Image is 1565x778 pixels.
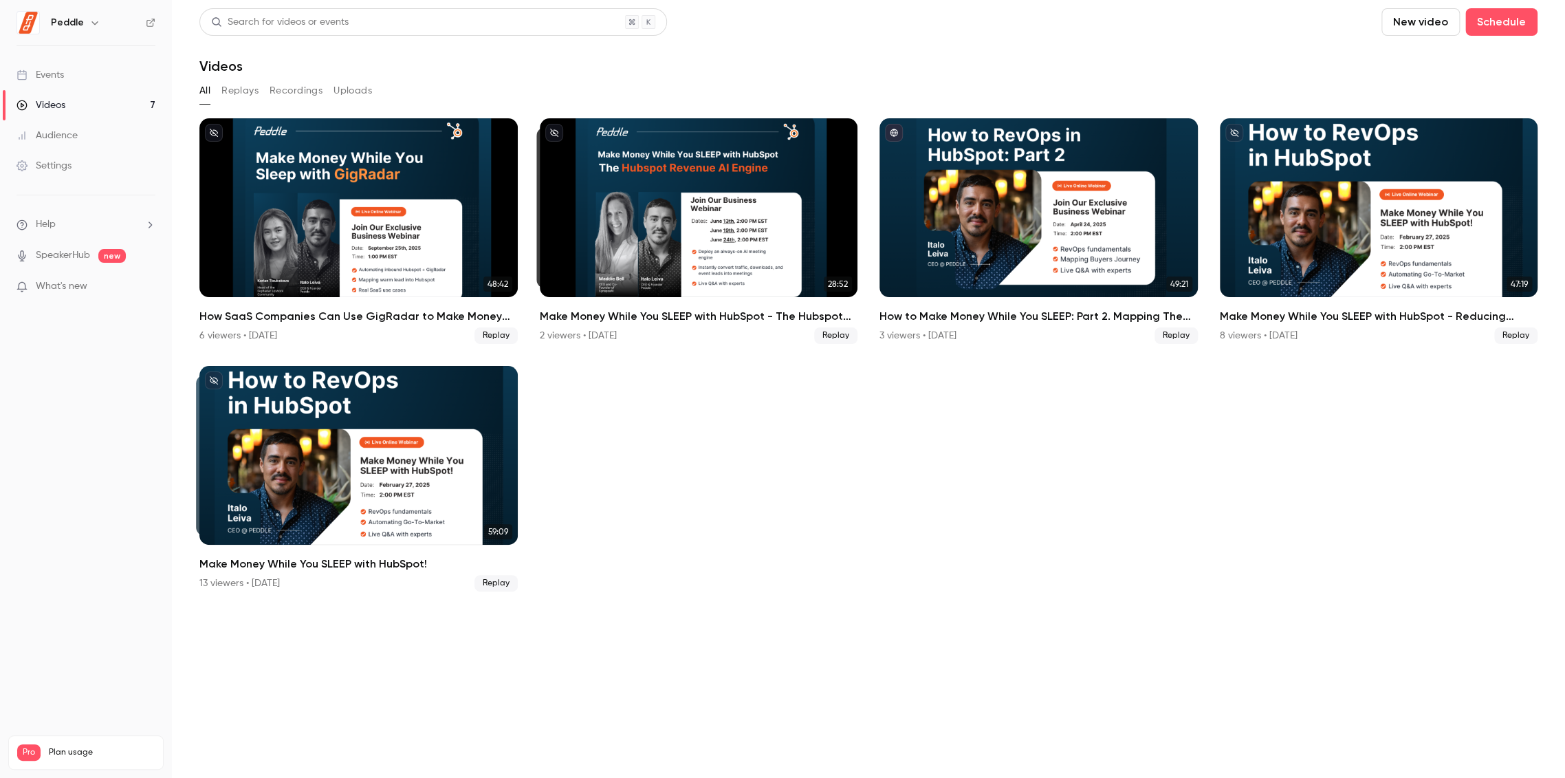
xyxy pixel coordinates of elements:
button: Replays [221,80,259,102]
span: 48:42 [483,277,512,292]
a: 28:5228:52Make Money While You SLEEP with HubSpot - The Hubspot Revenue AI Engine Series2 viewers... [540,118,858,344]
div: Audience [17,129,78,142]
span: 59:09 [484,524,512,539]
a: 59:0959:09Make Money While You SLEEP with HubSpot!13 viewers • [DATE]Replay [199,366,518,592]
span: Pro [17,744,41,761]
div: Settings [17,159,72,173]
div: Events [17,68,64,82]
span: Replay [474,327,518,344]
iframe: Noticeable Trigger [139,281,155,293]
div: Search for videos or events [211,15,349,30]
span: new [98,249,126,263]
ul: Videos [199,118,1537,592]
h2: Make Money While You SLEEP with HubSpot! [199,556,518,572]
div: Videos [17,98,65,112]
li: help-dropdown-opener [17,217,155,232]
button: Recordings [270,80,322,102]
span: What's new [36,279,87,294]
button: All [199,80,210,102]
a: 47:19Make Money While You SLEEP with HubSpot - Reducing Churn to Scale Revenue!8 viewers • [DATE]... [1220,118,1538,344]
h2: Make Money While You SLEEP with HubSpot - Reducing Churn to Scale Revenue! [1220,308,1538,325]
li: Make Money While You SLEEP with HubSpot! [199,366,518,592]
section: Videos [199,8,1537,770]
span: 28:52 [824,277,852,292]
span: 47:19 [1507,277,1532,292]
img: Peddle [17,12,39,34]
h1: Videos [199,58,243,74]
li: Make Money While You SLEEP with HubSpot - Reducing Churn to Scale Revenue! [1220,118,1538,344]
button: unpublished [205,371,223,389]
span: Plan usage [49,747,155,758]
li: Make Money While You SLEEP with HubSpot - The Hubspot Revenue AI Engine Series [540,118,858,344]
span: Help [36,217,56,232]
div: 6 viewers • [DATE] [199,329,277,343]
button: unpublished [1225,124,1243,142]
div: 13 viewers • [DATE] [199,576,280,590]
div: 3 viewers • [DATE] [879,329,956,343]
h2: Make Money While You SLEEP with HubSpot - The Hubspot Revenue AI Engine Series [540,308,858,325]
button: New video [1381,8,1460,36]
button: unpublished [205,124,223,142]
h2: How SaaS Companies Can Use GigRadar to Make Money While They Sleep! [199,308,518,325]
div: 8 viewers • [DATE] [1220,329,1298,343]
button: published [885,124,903,142]
span: Replay [814,327,857,344]
span: Replay [474,575,518,592]
button: unpublished [545,124,563,142]
button: Uploads [333,80,372,102]
button: Schedule [1465,8,1537,36]
h2: How to Make Money While You SLEEP: Part 2. Mapping The Sales Pipeline [879,308,1198,325]
div: 2 viewers • [DATE] [540,329,617,343]
a: 49:21How to Make Money While You SLEEP: Part 2. Mapping The Sales Pipeline3 viewers • [DATE]Replay [879,118,1198,344]
a: 48:42How SaaS Companies Can Use GigRadar to Make Money While They Sleep!6 viewers • [DATE]Replay [199,118,518,344]
span: 49:21 [1166,277,1192,292]
li: How SaaS Companies Can Use GigRadar to Make Money While They Sleep! [199,118,518,344]
span: Replay [1154,327,1198,344]
h6: Peddle [51,16,84,30]
a: SpeakerHub [36,248,90,263]
span: Replay [1494,327,1537,344]
li: How to Make Money While You SLEEP: Part 2. Mapping The Sales Pipeline [879,118,1198,344]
